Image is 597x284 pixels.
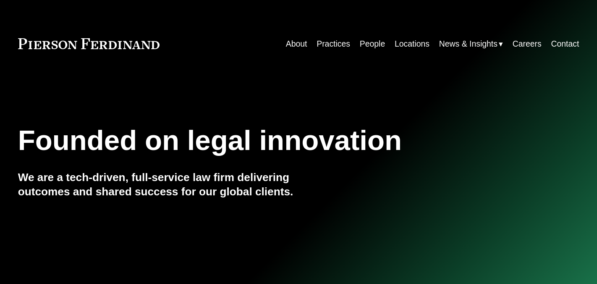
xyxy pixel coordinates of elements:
a: Contact [551,36,579,52]
a: Locations [395,36,429,52]
a: folder dropdown [439,36,503,52]
a: About [286,36,307,52]
h1: Founded on legal innovation [18,124,486,157]
a: Careers [513,36,542,52]
h4: We are a tech-driven, full-service law firm delivering outcomes and shared success for our global... [18,171,298,199]
a: People [360,36,385,52]
span: News & Insights [439,37,497,51]
a: Practices [317,36,350,52]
